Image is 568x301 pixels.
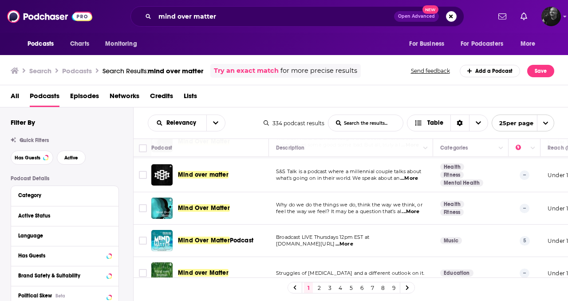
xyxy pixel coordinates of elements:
a: Add a Podcast [460,65,521,77]
a: Mental Health [440,179,483,186]
h3: Podcasts [62,67,92,75]
span: Mind Over Matter [178,237,230,244]
div: Search podcasts, credits, & more... [130,6,464,27]
a: Mind over Matter [178,269,229,277]
span: New [422,5,438,14]
a: Credits [150,89,173,107]
span: Mind over matter [178,171,229,178]
button: Show profile menu [541,7,561,26]
span: Open Advanced [398,14,435,19]
h2: Choose List sort [148,115,225,131]
button: Has Guests [11,150,53,165]
span: Broadcast LIVE Thursdays 12pm EST at [276,234,369,240]
span: feel the way we feel? It may be a question that’s al [276,208,401,214]
a: Fitness [440,171,464,178]
span: Political Skew [18,293,52,299]
a: Health [440,163,464,170]
span: Quick Filters [20,137,49,143]
img: User Profile [541,7,561,26]
a: 3 [325,282,334,293]
img: Mind over matter [151,164,173,186]
span: ...More [335,241,353,248]
a: Mind over matter [178,170,229,179]
span: Charts [70,38,89,50]
button: Column Actions [528,143,538,154]
span: All [11,89,19,107]
button: Has Guests [18,250,111,261]
img: Podchaser - Follow, Share and Rate Podcasts [7,8,92,25]
button: Choose View [407,115,488,131]
button: open menu [21,36,65,52]
button: Column Actions [420,143,431,154]
a: Health [440,201,464,208]
a: 5 [347,282,355,293]
div: Description [276,143,304,153]
a: Try an exact match [214,66,279,76]
span: Mind over Matter [178,269,229,277]
button: Column Actions [496,143,506,154]
span: More [521,38,536,50]
span: what’s going on in their world. We speak about an [276,175,399,181]
a: Charts [64,36,95,52]
a: Education [440,269,473,277]
span: Podcasts [28,38,54,50]
a: Fitness [440,209,464,216]
div: Categories [440,143,468,153]
span: for more precise results [280,66,357,76]
img: Mind Over Matter Podcast [151,230,173,251]
span: Toggle select row [139,237,147,245]
a: Podcasts [30,89,59,107]
span: Relevancy [166,120,199,126]
button: Category [18,190,111,201]
div: Power Score [516,143,528,153]
span: Toggle select row [139,269,147,277]
a: Episodes [70,89,99,107]
p: 5 [520,236,530,245]
p: -- [520,170,529,179]
span: Podcast [230,237,253,244]
span: Mind Over Matter [178,204,230,212]
span: Monitoring [105,38,137,50]
span: Has Guests [15,155,40,160]
button: open menu [455,36,516,52]
span: ...More [400,175,418,182]
div: Beta [55,293,65,299]
a: Search Results:mind over matter [103,67,203,75]
button: Political SkewBeta [18,290,111,301]
button: open menu [206,115,225,131]
span: Struggles of [MEDICAL_DATA] and a different outlook on it. [276,270,424,276]
div: Language [18,233,106,239]
a: 9 [389,282,398,293]
p: Podcast Details [11,175,119,182]
span: mind over matter [148,67,203,75]
a: 7 [368,282,377,293]
p: -- [520,269,529,277]
span: Table [427,120,443,126]
span: [DOMAIN_NAME][URL] [276,241,335,247]
a: Show notifications dropdown [517,9,531,24]
span: For Podcasters [461,38,503,50]
a: Networks [110,89,139,107]
img: Mind Over Matter [151,198,173,219]
span: Active [64,155,78,160]
button: Language [18,230,111,241]
a: 4 [336,282,345,293]
input: Search podcasts, credits, & more... [155,9,394,24]
div: Category [18,192,106,198]
div: Active Status [18,213,106,219]
a: 6 [357,282,366,293]
div: 334 podcast results [264,120,324,127]
a: Music [440,237,462,244]
a: Lists [184,89,197,107]
button: Brand Safety & Suitability [18,270,111,281]
span: S&S Talk is a podcast where a millennial couple talks about [276,168,421,174]
span: Why do we do the things we do, think the way we think, or [276,202,422,208]
button: open menu [492,115,554,131]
